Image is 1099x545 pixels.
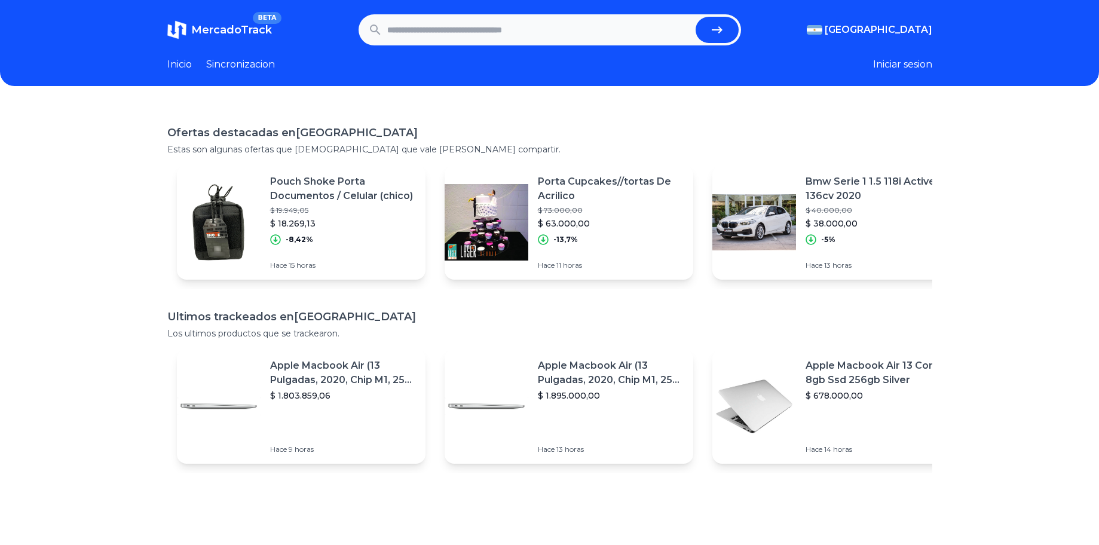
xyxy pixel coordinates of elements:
p: $ 1.895.000,00 [538,390,684,402]
p: -8,42% [286,235,313,244]
a: Featured imagePouch Shoke Porta Documentos / Celular (chico)$ 19.949,05$ 18.269,13-8,42%Hace 15 h... [177,165,425,280]
p: Hace 11 horas [538,261,684,270]
button: [GEOGRAPHIC_DATA] [807,23,932,37]
a: Featured imageApple Macbook Air (13 Pulgadas, 2020, Chip M1, 256 Gb De Ssd, 8 Gb De Ram) - Plata$... [445,349,693,464]
p: Pouch Shoke Porta Documentos / Celular (chico) [270,174,416,203]
p: Hace 13 horas [806,261,951,270]
p: Los ultimos productos que se trackearon. [167,327,932,339]
p: Hace 9 horas [270,445,416,454]
button: Iniciar sesion [873,57,932,72]
a: Featured imageApple Macbook Air (13 Pulgadas, 2020, Chip M1, 256 Gb De Ssd, 8 Gb De Ram) - Plata$... [177,349,425,464]
p: $ 19.949,05 [270,206,416,215]
p: $ 678.000,00 [806,390,951,402]
img: Featured image [712,365,796,448]
img: Featured image [177,365,261,448]
img: Argentina [807,25,822,35]
p: $ 1.803.859,06 [270,390,416,402]
p: Apple Macbook Air (13 Pulgadas, 2020, Chip M1, 256 Gb De Ssd, 8 Gb De Ram) - Plata [270,359,416,387]
p: -5% [821,235,835,244]
p: Hace 13 horas [538,445,684,454]
p: -13,7% [553,235,578,244]
a: MercadoTrackBETA [167,20,272,39]
img: Featured image [445,365,528,448]
a: Sincronizacion [206,57,275,72]
span: BETA [253,12,281,24]
a: Featured imageBmw Serie 1 1.5 118i Active 136cv 2020$ 40.000,00$ 38.000,00-5%Hace 13 horas [712,165,961,280]
p: Apple Macbook Air (13 Pulgadas, 2020, Chip M1, 256 Gb De Ssd, 8 Gb De Ram) - Plata [538,359,684,387]
p: $ 73.000,00 [538,206,684,215]
img: Featured image [177,180,261,264]
p: Hace 15 horas [270,261,416,270]
img: Featured image [712,180,796,264]
span: [GEOGRAPHIC_DATA] [825,23,932,37]
img: Featured image [445,180,528,264]
span: MercadoTrack [191,23,272,36]
p: $ 18.269,13 [270,218,416,229]
p: $ 63.000,00 [538,218,684,229]
a: Inicio [167,57,192,72]
h1: Ultimos trackeados en [GEOGRAPHIC_DATA] [167,308,932,325]
p: $ 38.000,00 [806,218,951,229]
p: Apple Macbook Air 13 Core I5 8gb Ssd 256gb Silver [806,359,951,387]
p: Bmw Serie 1 1.5 118i Active 136cv 2020 [806,174,951,203]
p: Estas son algunas ofertas que [DEMOGRAPHIC_DATA] que vale [PERSON_NAME] compartir. [167,143,932,155]
a: Featured imagePorta Cupcakes//tortas De Acrilico$ 73.000,00$ 63.000,00-13,7%Hace 11 horas [445,165,693,280]
p: Porta Cupcakes//tortas De Acrilico [538,174,684,203]
a: Featured imageApple Macbook Air 13 Core I5 8gb Ssd 256gb Silver$ 678.000,00Hace 14 horas [712,349,961,464]
p: $ 40.000,00 [806,206,951,215]
p: Hace 14 horas [806,445,951,454]
h1: Ofertas destacadas en [GEOGRAPHIC_DATA] [167,124,932,141]
img: MercadoTrack [167,20,186,39]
